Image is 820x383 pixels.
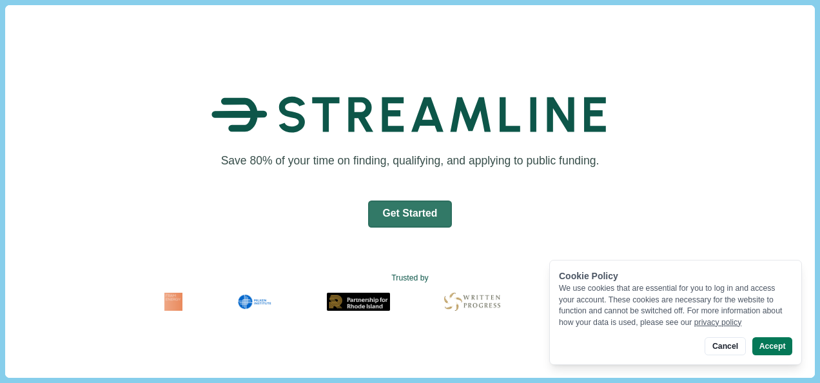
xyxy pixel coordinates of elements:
img: Written Progress Logo [443,293,499,311]
span: Cookie Policy [559,271,618,281]
text: Trusted by [391,273,428,284]
button: Cancel [705,337,745,355]
img: Streamline Climate Logo [211,79,609,151]
h1: Save 80% of your time on finding, qualifying, and applying to public funding. [217,153,603,169]
a: privacy policy [694,318,742,327]
div: We use cookies that are essential for you to log in and access your account. These cookies are ne... [559,283,792,328]
button: Accept [752,337,792,355]
img: Milken Institute Logo [235,293,271,311]
button: Get Started [368,201,453,228]
img: Fram Energy Logo [163,293,181,311]
img: Partnership for Rhode Island Logo [326,293,389,311]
